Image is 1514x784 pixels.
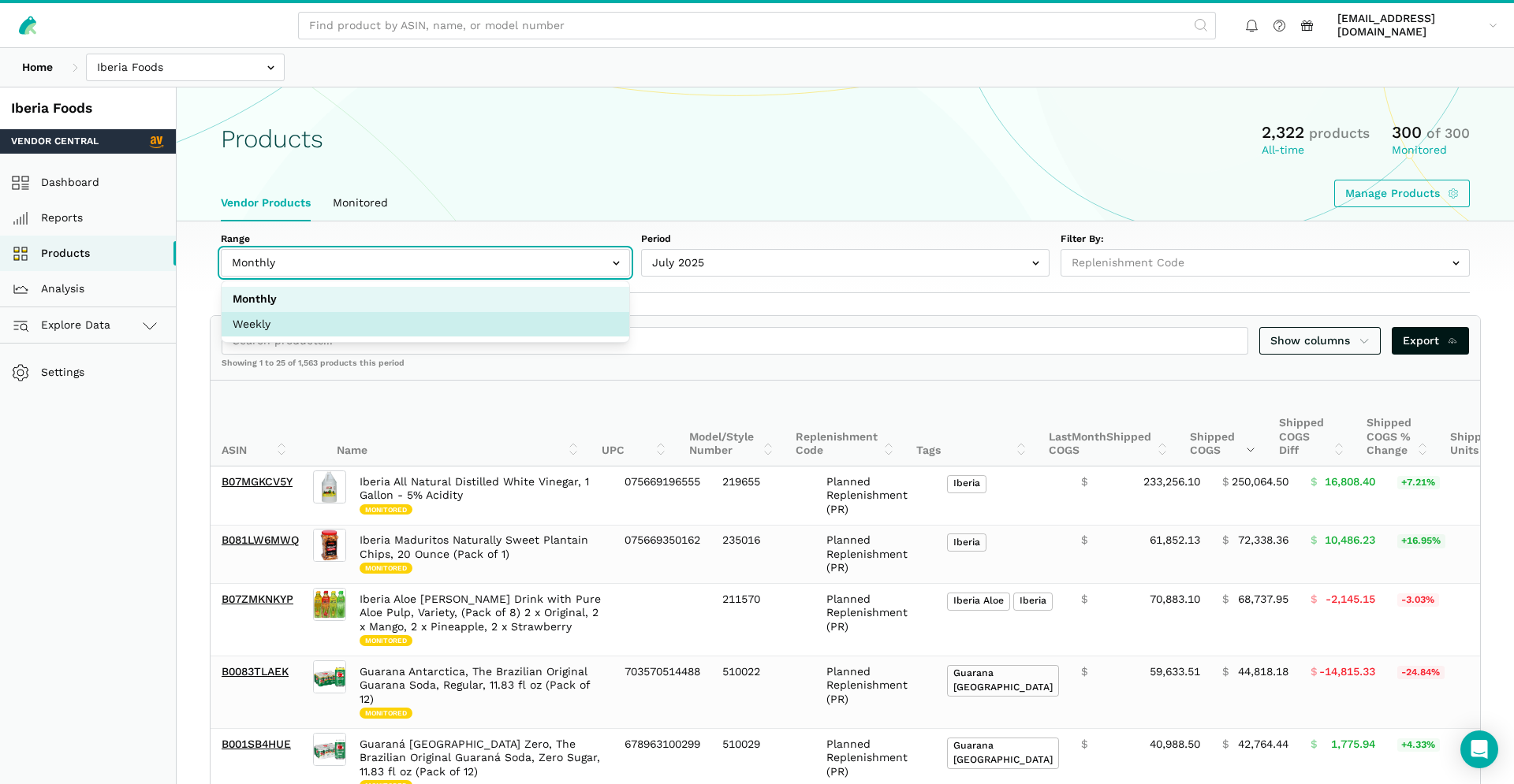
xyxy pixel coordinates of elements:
[222,533,299,546] a: B081LW6MWQ
[1081,533,1087,548] span: $
[1326,593,1375,607] span: -2,145.15
[222,738,291,750] a: B001SB4HUE
[1460,730,1498,768] div: Open Intercom Messenger
[1392,143,1470,158] div: Monitored
[222,312,629,337] button: Weekly
[1397,534,1445,548] span: +16.95%
[947,533,986,552] span: Iberia
[711,525,815,584] td: 235016
[1319,665,1375,679] span: -14,815.33
[785,381,905,466] th: Replenishment Code: activate to sort column ascending
[947,475,986,493] span: Iberia
[947,593,1010,611] span: Iberia Aloe
[211,381,298,466] th: ASIN: activate to sort column ascending
[1270,333,1370,349] span: Show columns
[1222,665,1229,679] span: $
[1061,232,1470,247] label: Filter By:
[298,12,1216,39] input: Find product by ASIN, name, or model number
[1311,533,1317,548] span: $
[1222,738,1229,752] span: $
[641,249,1050,277] input: July 2025
[1238,593,1288,607] span: 68,737.95
[11,54,64,81] a: Home
[1311,738,1317,752] span: $
[1325,475,1375,489] span: 16,808.40
[313,529,346,562] img: Iberia Maduritos Naturally Sweet Plantain Chips, 20 Ounce (Pack of 1)
[1238,533,1288,548] span: 72,338.36
[815,656,936,729] td: Planned Replenishment (PR)
[1268,381,1356,466] th: Shipped COGS Diff: activate to sort column ascending
[591,381,678,466] th: UPC: activate to sort column ascending
[326,381,591,466] th: Name: activate to sort column ascending
[1150,738,1200,752] span: 40,988.50
[221,125,323,153] h1: Products
[86,54,285,81] input: Iberia Foods
[613,525,711,584] td: 075669350162
[360,563,412,574] span: Monitored
[313,588,346,621] img: Iberia Aloe Vera Drink with Pure Aloe Pulp, Variety, (Pack of 8) 2 x Original, 2 x Mango, 2 x Pin...
[678,381,785,466] th: Model/Style Number: activate to sort column ascending
[313,733,346,766] img: Guaraná Antarctica Zero, The Brazilian Original Guaraná Soda, Zero Sugar, 11.83 fl oz (Pack of 12)
[360,708,412,719] span: Monitored
[1262,122,1304,142] span: 2,322
[1150,593,1200,607] span: 70,883.10
[1222,593,1229,607] span: $
[322,185,399,221] a: Monitored
[1262,143,1370,158] div: All-time
[1222,533,1229,548] span: $
[313,470,346,503] img: Iberia All Natural Distilled White Vinegar, 1 Gallon - 5% Acidity
[1311,665,1317,679] span: $
[349,584,613,656] td: Iberia Aloe [PERSON_NAME] Drink with Pure Aloe Pulp, Variety, (Pack of 8) 2 x Original, 2 x Mango...
[360,635,412,646] span: Monitored
[210,185,322,221] a: Vendor Products
[1259,327,1381,355] a: Show columns
[905,381,1038,466] th: Tags: activate to sort column ascending
[815,584,936,656] td: Planned Replenishment (PR)
[1332,9,1503,42] a: [EMAIL_ADDRESS][DOMAIN_NAME]
[1426,125,1470,141] span: of 300
[1150,665,1200,679] span: 59,633.51
[1081,738,1087,752] span: $
[211,358,1480,380] div: Showing 1 to 25 of 1,563 products this period
[1061,249,1470,277] input: Replenishment Code
[711,466,815,525] td: 219655
[1150,533,1200,548] span: 61,852.13
[222,327,1248,355] input: Search products...
[711,656,815,729] td: 510022
[1072,430,1106,443] span: Month
[313,660,346,693] img: Guarana Antarctica, The Brazilian Original Guarana Soda, Regular, 11.83 fl oz (Pack of 12)
[349,656,613,729] td: Guarana Antarctica, The Brazilian Original Guarana Soda, Regular, 11.83 fl oz (Pack of 12)
[1238,665,1288,679] span: 44,818.18
[11,135,99,149] span: Vendor Central
[1403,333,1459,349] span: Export
[1179,381,1267,466] th: Shipped COGS: activate to sort column ascending
[947,665,1059,697] span: Guarana [GEOGRAPHIC_DATA]
[1397,666,1445,680] span: -24.84%
[222,593,293,605] a: B07ZMKNKYP
[1311,593,1317,607] span: $
[1232,475,1288,489] span: 250,064.50
[1081,475,1087,489] span: $
[222,475,293,488] a: B07MGKCV5Y
[360,504,412,515] span: Monitored
[1392,122,1422,142] span: 300
[815,466,936,525] td: Planned Replenishment (PR)
[1337,12,1483,39] span: [EMAIL_ADDRESS][DOMAIN_NAME]
[1038,381,1179,466] th: Last Shipped COGS: activate to sort column ascending
[1356,381,1439,466] th: Shipped COGS % Change: activate to sort column ascending
[1392,327,1470,355] a: Export
[641,232,1050,247] label: Period
[1397,738,1440,752] span: +4.33%
[1334,180,1471,207] a: Manage Products
[1325,533,1375,548] span: 10,486.23
[1238,738,1288,752] span: 42,764.44
[1311,475,1317,489] span: $
[221,249,630,277] input: Monthly
[222,665,289,678] a: B0083TLAEK
[17,316,110,335] span: Explore Data
[1222,475,1229,489] span: $
[1331,738,1375,752] span: 1,775.94
[221,232,630,247] label: Range
[1143,475,1200,489] span: 233,256.10
[1397,476,1440,490] span: +7.21%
